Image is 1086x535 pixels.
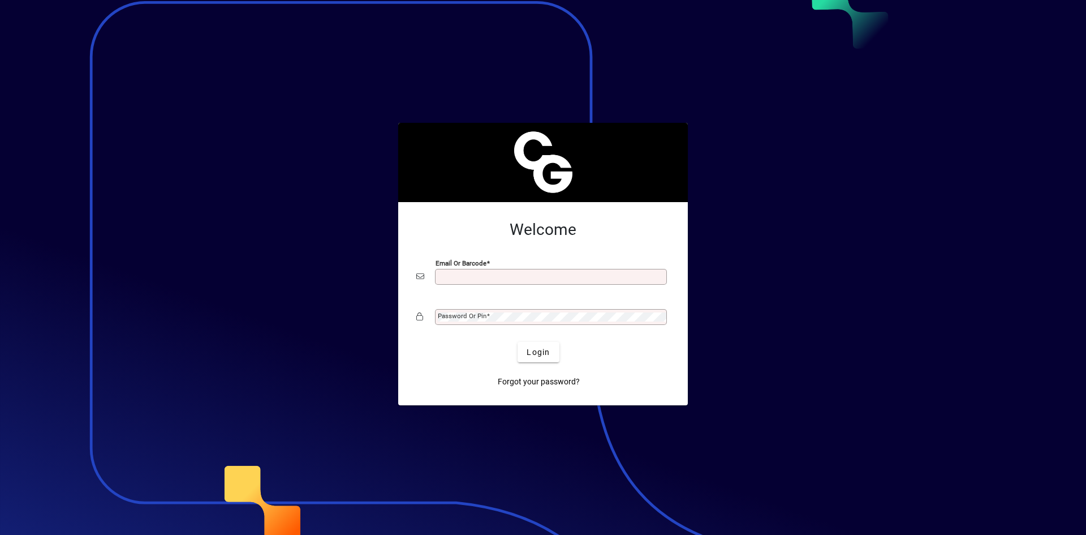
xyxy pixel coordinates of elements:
a: Forgot your password? [493,371,584,392]
h2: Welcome [416,220,670,239]
button: Login [518,342,559,362]
mat-label: Password or Pin [438,312,486,320]
span: Forgot your password? [498,376,580,388]
span: Login [527,346,550,358]
mat-label: Email or Barcode [436,259,486,267]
